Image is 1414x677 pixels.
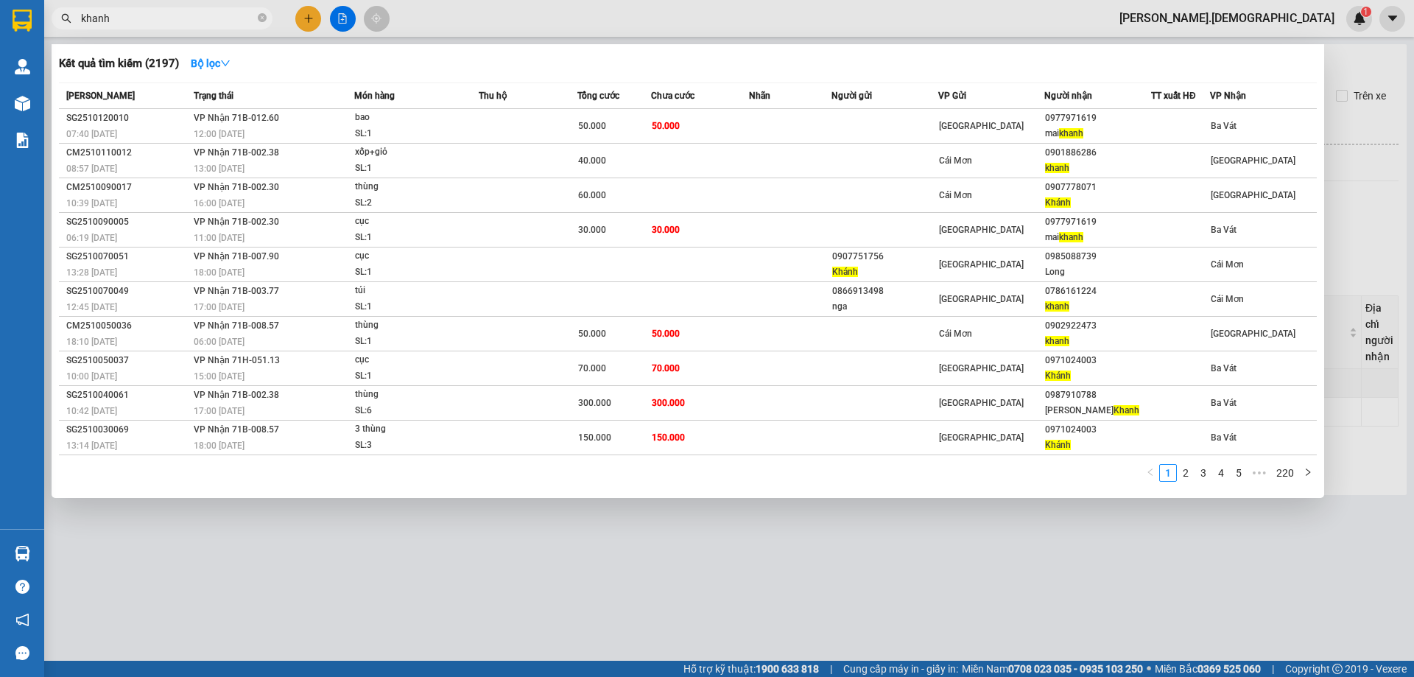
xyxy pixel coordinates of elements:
span: right [1304,468,1312,477]
span: 300.000 [578,398,611,408]
div: 0977971619 [1045,214,1150,230]
div: SG2510090005 [66,214,189,230]
div: 0977971619 [1045,111,1150,126]
span: VP Nhận 71B-008.57 [194,320,279,331]
div: SL: 2 [355,195,465,211]
span: VP Gửi [938,91,966,101]
span: 18:00 [DATE] [194,441,245,451]
button: right [1299,464,1317,482]
div: SL: 1 [355,126,465,142]
span: Người gửi [831,91,872,101]
div: SL: 1 [355,334,465,350]
span: 50.000 [652,329,680,339]
span: Món hàng [354,91,395,101]
span: 300.000 [652,398,685,408]
strong: Bộ lọc [191,57,231,69]
span: VP Nhận 71B-008.57 [194,424,279,435]
span: Chưa cước [651,91,694,101]
span: 30.000 [652,225,680,235]
li: 220 [1271,464,1299,482]
span: close-circle [258,13,267,22]
div: SL: 1 [355,368,465,385]
a: 2 [1178,465,1194,481]
span: 50.000 [652,121,680,131]
span: 18:00 [DATE] [194,267,245,278]
button: left [1142,464,1159,482]
span: 50.000 [578,329,606,339]
span: ••• [1248,464,1271,482]
span: khanh [1045,163,1069,173]
span: question-circle [15,580,29,594]
span: 06:19 [DATE] [66,233,117,243]
span: [GEOGRAPHIC_DATA] [939,225,1024,235]
div: bao [355,110,465,126]
div: mai [1045,126,1150,141]
a: 4 [1213,465,1229,481]
div: Long [1045,264,1150,280]
span: [GEOGRAPHIC_DATA] [939,259,1024,270]
span: 13:28 [DATE] [66,267,117,278]
span: close-circle [258,12,267,26]
div: 0902922473 [1045,318,1150,334]
img: warehouse-icon [15,59,30,74]
input: Tìm tên, số ĐT hoặc mã đơn [81,10,255,27]
span: khanh [1059,232,1083,242]
li: 2 [1177,464,1195,482]
span: Người nhận [1044,91,1092,101]
span: VP Nhận 71B-007.90 [194,251,279,262]
span: TT xuất HĐ [1151,91,1196,101]
span: 70.000 [652,363,680,373]
img: solution-icon [15,133,30,148]
div: SL: 1 [355,299,465,315]
span: VP Nhận 71B-002.38 [194,147,279,158]
li: Previous Page [1142,464,1159,482]
span: 17:00 [DATE] [194,406,245,416]
img: logo-vxr [13,10,32,32]
span: [GEOGRAPHIC_DATA] [1211,155,1295,166]
div: 0971024003 [1045,353,1150,368]
span: 15:00 [DATE] [194,371,245,382]
span: Khánh [1045,440,1071,450]
span: Cái Mơn [939,155,972,166]
div: SG2510030069 [66,422,189,438]
div: cục [355,352,465,368]
span: 18:10 [DATE] [66,337,117,347]
div: mai [1045,230,1150,245]
li: 4 [1212,464,1230,482]
span: 50.000 [578,121,606,131]
div: CM2510110012 [66,145,189,161]
span: 150.000 [652,432,685,443]
span: VP Nhận 71B-003.77 [194,286,279,296]
div: 0866913498 [832,284,938,299]
span: [GEOGRAPHIC_DATA] [939,121,1024,131]
div: 0786161224 [1045,284,1150,299]
span: Ba Vát [1211,363,1237,373]
span: khanh [1059,128,1083,138]
span: Khánh [1045,371,1071,381]
span: 150.000 [578,432,611,443]
div: nga [832,299,938,315]
li: 1 [1159,464,1177,482]
span: VP Nhận 71B-002.30 [194,217,279,227]
li: Next 5 Pages [1248,464,1271,482]
span: Cái Mơn [1211,259,1244,270]
span: VP Nhận 71B-002.38 [194,390,279,400]
span: 13:00 [DATE] [194,164,245,174]
div: SL: 1 [355,161,465,177]
div: SG2510120010 [66,111,189,126]
div: SL: 1 [355,230,465,246]
a: 5 [1231,465,1247,481]
span: 10:00 [DATE] [66,371,117,382]
div: SG2510040061 [66,387,189,403]
span: 60.000 [578,190,606,200]
span: Tổng cước [577,91,619,101]
span: message [15,646,29,660]
div: 0987910788 [1045,387,1150,403]
span: [GEOGRAPHIC_DATA] [939,294,1024,304]
span: [PERSON_NAME] [66,91,135,101]
a: 3 [1195,465,1211,481]
span: Ba Vát [1211,121,1237,131]
span: left [1146,468,1155,477]
span: Ba Vát [1211,398,1237,408]
div: 0971024003 [1045,422,1150,438]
